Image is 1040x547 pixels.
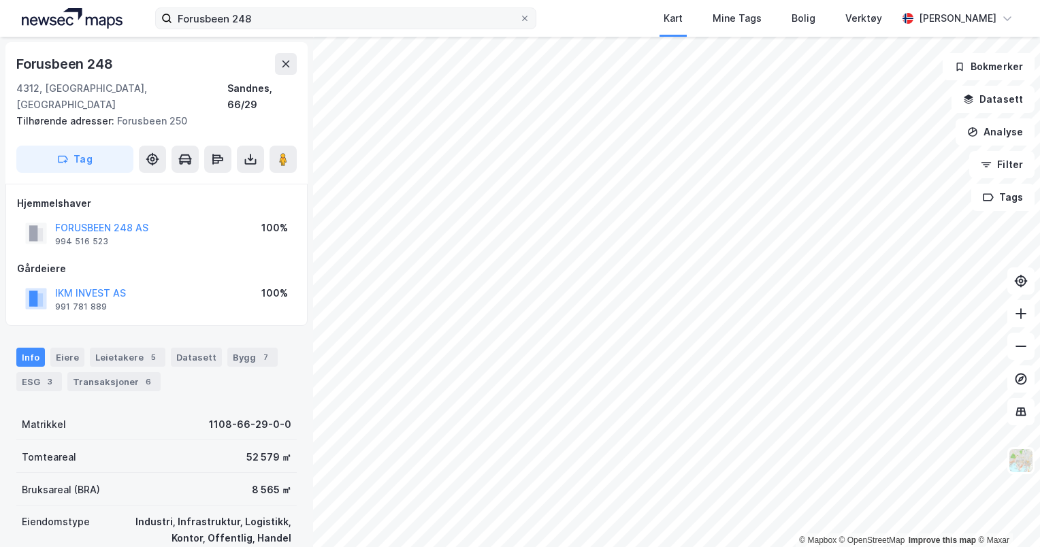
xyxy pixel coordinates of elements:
div: Sandnes, 66/29 [227,80,297,113]
div: 4312, [GEOGRAPHIC_DATA], [GEOGRAPHIC_DATA] [16,80,227,113]
div: Verktøy [845,10,882,27]
div: 8 565 ㎡ [252,482,291,498]
iframe: Chat Widget [972,482,1040,547]
div: Bygg [227,348,278,367]
div: ESG [16,372,62,391]
div: Industri, Infrastruktur, Logistikk, Kontor, Offentlig, Handel [106,514,291,546]
div: Tomteareal [22,449,76,465]
div: 100% [261,220,288,236]
span: Tilhørende adresser: [16,115,117,127]
a: Mapbox [799,535,836,545]
div: Kart [664,10,683,27]
div: 52 579 ㎡ [246,449,291,465]
button: Filter [969,151,1035,178]
div: 5 [146,350,160,364]
div: Eiere [50,348,84,367]
button: Analyse [956,118,1035,146]
a: Improve this map [909,535,976,545]
div: Info [16,348,45,367]
a: OpenStreetMap [839,535,905,545]
div: Leietakere [90,348,165,367]
div: 6 [142,375,155,388]
div: Gårdeiere [17,261,296,277]
div: Transaksjoner [67,372,161,391]
div: Bruksareal (BRA) [22,482,100,498]
button: Tags [971,184,1035,211]
div: Eiendomstype [22,514,90,530]
div: Bolig [792,10,815,27]
div: Forusbeen 248 [16,53,115,75]
button: Datasett [952,86,1035,113]
div: Datasett [171,348,222,367]
div: Matrikkel [22,416,66,433]
img: logo.a4113a55bc3d86da70a041830d287a7e.svg [22,8,123,29]
img: Z [1008,448,1034,474]
input: Søk på adresse, matrikkel, gårdeiere, leietakere eller personer [172,8,519,29]
div: 7 [259,350,272,364]
button: Tag [16,146,133,173]
div: 3 [43,375,56,388]
div: Forusbeen 250 [16,113,286,129]
div: 991 781 889 [55,301,107,312]
div: 100% [261,285,288,301]
div: 1108-66-29-0-0 [209,416,291,433]
div: 994 516 523 [55,236,108,247]
div: [PERSON_NAME] [919,10,996,27]
button: Bokmerker [943,53,1035,80]
div: Mine Tags [713,10,762,27]
div: Hjemmelshaver [17,195,296,212]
